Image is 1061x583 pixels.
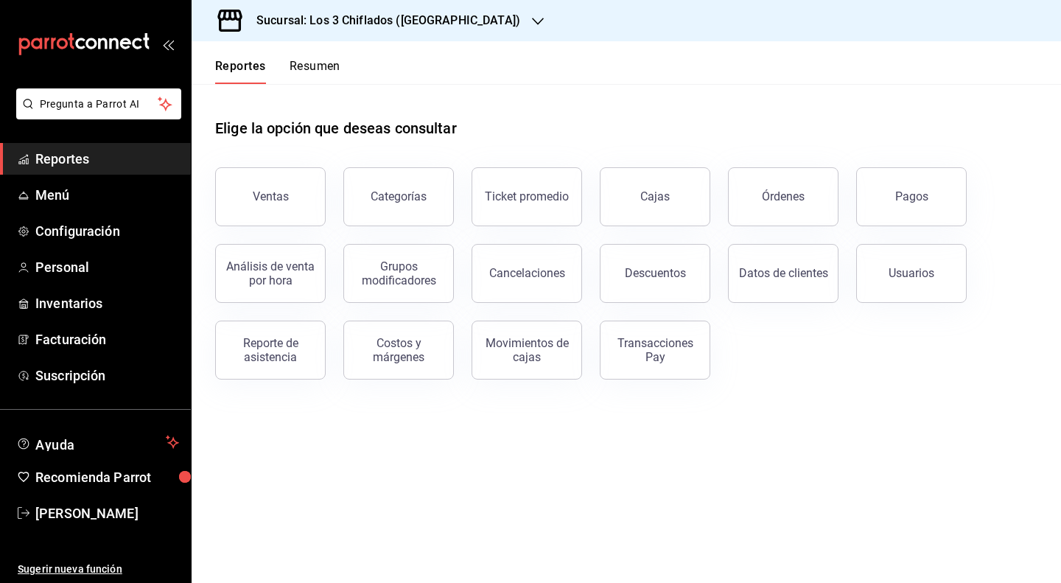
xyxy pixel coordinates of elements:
div: Datos de clientes [739,266,828,280]
button: Ventas [215,167,326,226]
button: Pregunta a Parrot AI [16,88,181,119]
button: Transacciones Pay [600,321,710,380]
div: navigation tabs [215,59,340,84]
button: Ticket promedio [472,167,582,226]
a: Pregunta a Parrot AI [10,107,181,122]
div: Pagos [895,189,928,203]
div: Órdenes [762,189,805,203]
span: Ayuda [35,433,160,451]
button: Análisis de venta por hora [215,244,326,303]
button: Reporte de asistencia [215,321,326,380]
div: Categorías [371,189,427,203]
div: Transacciones Pay [609,336,701,364]
span: Sugerir nueva función [18,562,179,577]
button: Costos y márgenes [343,321,454,380]
div: Usuarios [889,266,934,280]
span: Recomienda Parrot [35,467,179,487]
div: Descuentos [625,266,686,280]
div: Ventas [253,189,289,203]
button: Cancelaciones [472,244,582,303]
button: Pagos [856,167,967,226]
span: Configuración [35,221,179,241]
button: Usuarios [856,244,967,303]
span: Personal [35,257,179,277]
span: Pregunta a Parrot AI [40,97,158,112]
button: Reportes [215,59,266,84]
button: Datos de clientes [728,244,838,303]
button: Categorías [343,167,454,226]
span: [PERSON_NAME] [35,503,179,523]
span: Inventarios [35,293,179,313]
button: Descuentos [600,244,710,303]
div: Costos y márgenes [353,336,444,364]
div: Cajas [640,188,670,206]
span: Reportes [35,149,179,169]
span: Facturación [35,329,179,349]
div: Reporte de asistencia [225,336,316,364]
button: Resumen [290,59,340,84]
div: Cancelaciones [489,266,565,280]
button: Grupos modificadores [343,244,454,303]
h1: Elige la opción que deseas consultar [215,117,457,139]
a: Cajas [600,167,710,226]
span: Menú [35,185,179,205]
div: Movimientos de cajas [481,336,572,364]
div: Grupos modificadores [353,259,444,287]
button: Movimientos de cajas [472,321,582,380]
h3: Sucursal: Los 3 Chiflados ([GEOGRAPHIC_DATA]) [245,12,520,29]
div: Ticket promedio [485,189,569,203]
button: Órdenes [728,167,838,226]
span: Suscripción [35,366,179,385]
button: open_drawer_menu [162,38,174,50]
div: Análisis de venta por hora [225,259,316,287]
